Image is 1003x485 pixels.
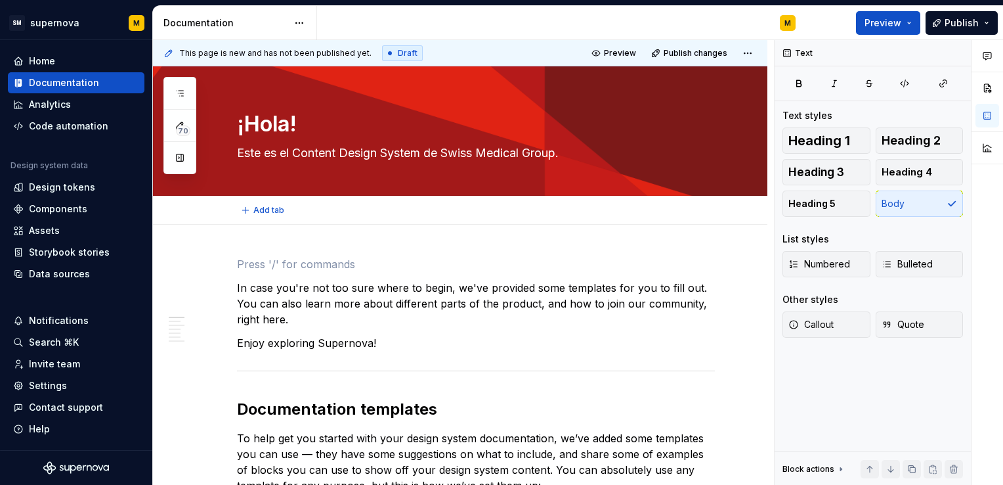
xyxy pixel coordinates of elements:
[29,379,67,392] div: Settings
[8,94,144,115] a: Analytics
[237,399,715,420] h2: Documentation templates
[8,116,144,137] a: Code automation
[29,181,95,194] div: Design tokens
[8,419,144,440] button: Help
[29,358,80,371] div: Invite team
[604,48,636,58] span: Preview
[882,318,924,331] span: Quote
[882,258,933,271] span: Bulleted
[29,55,55,68] div: Home
[29,314,89,327] div: Notifications
[926,11,998,35] button: Publish
[882,166,932,179] span: Heading 4
[8,397,144,418] button: Contact support
[782,251,870,277] button: Numbered
[29,267,90,281] div: Data sources
[876,127,964,154] button: Heading 2
[237,335,715,351] p: Enjoy exploring Supernova!
[8,198,144,219] a: Components
[11,160,88,171] div: Design system data
[176,126,190,136] span: 70
[29,98,71,111] div: Analytics
[782,109,832,122] div: Text styles
[234,108,712,140] textarea: ¡Hola!
[782,233,829,246] div: List styles
[8,310,144,331] button: Notifications
[788,258,850,271] span: Numbered
[8,220,144,241] a: Assets
[9,15,25,31] div: SM
[864,16,901,30] span: Preview
[253,205,284,216] span: Add tab
[876,312,964,338] button: Quote
[647,44,733,62] button: Publish changes
[784,18,791,28] div: M
[8,354,144,375] a: Invite team
[788,197,836,210] span: Heading 5
[782,159,870,185] button: Heading 3
[876,159,964,185] button: Heading 4
[8,177,144,198] a: Design tokens
[179,48,372,58] span: This page is new and has not been published yet.
[8,72,144,93] a: Documentation
[29,401,103,414] div: Contact support
[788,318,834,331] span: Callout
[29,120,108,133] div: Code automation
[237,280,715,327] p: In case you're not too sure where to begin, we've provided some templates for you to fill out. Yo...
[30,16,79,30] div: supernova
[782,191,870,217] button: Heading 5
[29,202,87,216] div: Components
[29,224,60,237] div: Assets
[29,76,99,89] div: Documentation
[29,246,110,259] div: Storybook stories
[43,461,109,474] svg: Supernova Logo
[29,336,79,349] div: Search ⌘K
[8,264,144,285] a: Data sources
[234,143,712,164] textarea: Este es el Content Design System de Swiss Medical Group.
[133,18,140,28] div: M
[163,16,288,30] div: Documentation
[788,166,844,179] span: Heading 3
[856,11,920,35] button: Preview
[8,332,144,353] button: Search ⌘K
[8,51,144,72] a: Home
[782,312,870,338] button: Callout
[782,127,870,154] button: Heading 1
[876,251,964,277] button: Bulleted
[8,375,144,396] a: Settings
[882,134,941,147] span: Heading 2
[398,48,417,58] span: Draft
[782,293,838,306] div: Other styles
[587,44,642,62] button: Preview
[8,242,144,263] a: Storybook stories
[782,460,846,478] div: Block actions
[3,9,150,37] button: SMsupernovaM
[664,48,727,58] span: Publish changes
[29,423,50,436] div: Help
[788,134,850,147] span: Heading 1
[945,16,979,30] span: Publish
[782,464,834,474] div: Block actions
[237,201,290,219] button: Add tab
